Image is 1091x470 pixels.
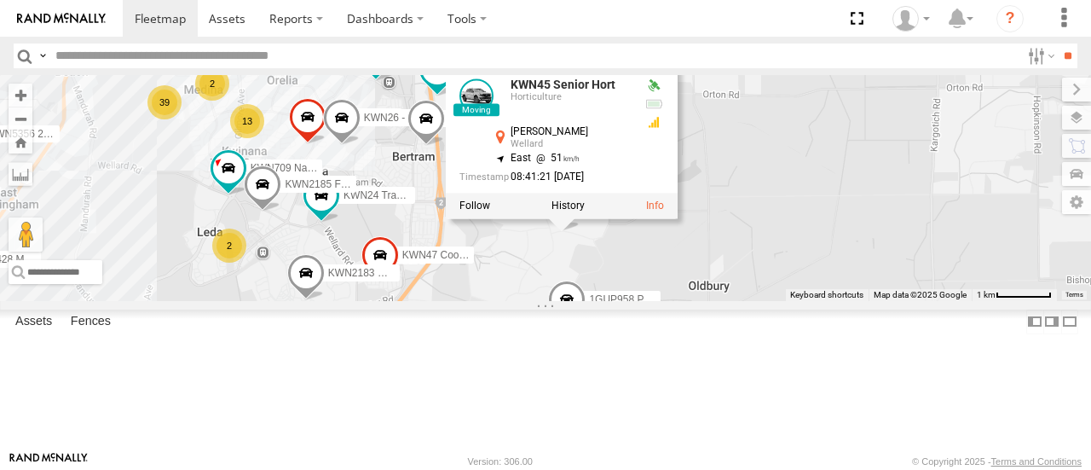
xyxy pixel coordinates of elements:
[644,98,664,112] div: No voltage information received from this device.
[912,456,1082,467] div: © Copyright 2025 -
[977,290,996,299] span: 1 km
[996,5,1024,32] i: ?
[589,293,684,305] span: 1GUP958 Posi Track
[991,456,1082,467] a: Terms and Conditions
[147,85,182,119] div: 39
[9,218,43,252] button: Drag Pegman onto the map to open Street View
[972,289,1057,301] button: Map Scale: 1 km per 62 pixels
[886,6,936,32] div: Andrew Fisher
[251,163,356,175] span: KWN709 Natural Areas
[646,200,664,212] a: View Asset Details
[230,104,264,138] div: 13
[790,289,863,301] button: Keyboard shortcuts
[285,179,401,191] span: KWN2185 Facil. Cleaning
[1043,310,1060,334] label: Dock Summary Table to the Right
[9,162,32,186] label: Measure
[1062,190,1091,214] label: Map Settings
[343,190,413,202] span: KWN24 Tractor
[1021,44,1058,68] label: Search Filter Options
[459,172,630,183] div: Date/time of location update
[195,67,229,101] div: 2
[511,78,615,92] a: KWN45 Senior Hort
[212,229,246,263] div: 2
[459,79,494,113] a: View Asset Details
[644,116,664,130] div: GSM Signal = 3
[9,107,32,131] button: Zoom out
[531,153,580,165] span: 51
[1061,310,1078,334] label: Hide Summary Table
[328,268,454,280] span: KWN2183 Waste Education
[459,200,490,212] label: Realtime tracking of Asset
[7,310,61,334] label: Assets
[1065,291,1083,298] a: Terms
[644,79,664,93] div: Valid GPS Fix
[511,153,531,165] span: East
[551,200,585,212] label: View Asset History
[511,140,630,150] div: Wellard
[62,310,119,334] label: Fences
[874,290,967,299] span: Map data ©2025 Google
[1026,310,1043,334] label: Dock Summary Table to the Left
[402,250,488,262] span: KWN47 Coor. Infra
[9,131,32,154] button: Zoom Home
[9,453,88,470] a: Visit our Website
[511,93,630,103] div: Horticulture
[9,84,32,107] button: Zoom in
[511,127,630,138] div: [PERSON_NAME]
[468,456,533,467] div: Version: 306.00
[17,13,106,25] img: rand-logo.svg
[36,44,49,68] label: Search Query
[364,113,431,125] span: KWN26 - Hilux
